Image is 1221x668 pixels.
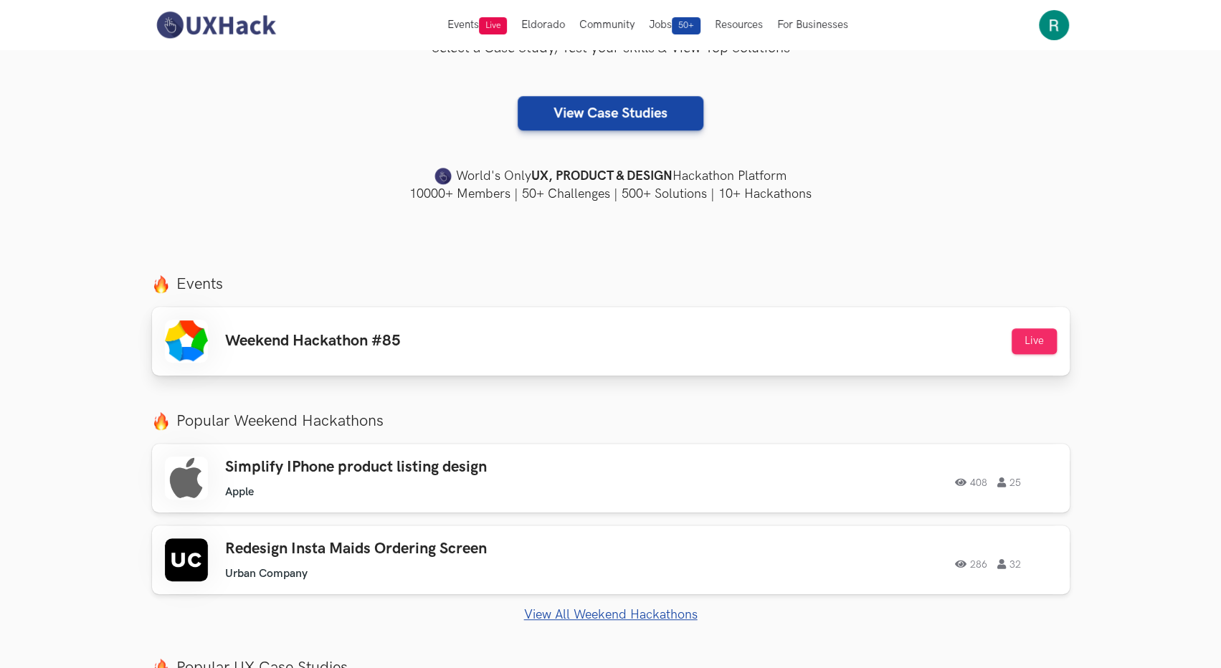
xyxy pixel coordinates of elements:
[152,444,1070,512] a: Simplify IPhone product listing design Apple 408 25
[955,559,987,569] span: 286
[531,166,673,186] strong: UX, PRODUCT & DESIGN
[225,485,254,499] li: Apple
[1012,328,1057,354] button: Live
[152,10,280,40] img: UXHack-logo.png
[152,166,1070,186] h4: World's Only Hackathon Platform
[225,540,632,558] h3: Redesign Insta Maids Ordering Screen
[152,275,1070,294] label: Events
[225,567,308,581] li: Urban Company
[1039,10,1069,40] img: Your profile pic
[955,477,987,487] span: 408
[152,607,1070,622] a: View All Weekend Hackathons
[518,96,703,130] a: View Case Studies
[479,17,507,34] span: Live
[152,307,1070,376] a: Weekend Hackathon #85 Live
[997,559,1021,569] span: 32
[434,167,452,186] img: uxhack-favicon-image.png
[152,275,170,293] img: fire.png
[997,477,1021,487] span: 25
[152,525,1070,594] a: Redesign Insta Maids Ordering Screen Urban Company 286 32
[152,185,1070,203] h4: 10000+ Members | 50+ Challenges | 500+ Solutions | 10+ Hackathons
[152,412,170,430] img: fire.png
[225,332,401,350] h3: Weekend Hackathon #85
[672,17,700,34] span: 50+
[225,458,632,477] h3: Simplify IPhone product listing design
[152,411,1070,431] label: Popular Weekend Hackathons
